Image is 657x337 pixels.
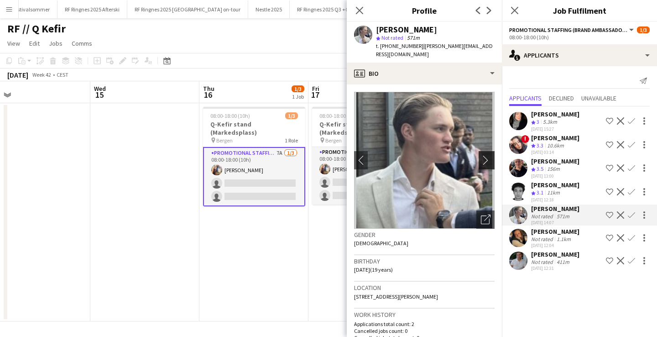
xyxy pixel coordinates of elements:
a: View [4,37,24,49]
span: 1/3 [292,85,304,92]
div: 571m [555,213,571,220]
span: Edit [29,39,40,47]
span: Jobs [49,39,63,47]
h3: Job Fulfilment [502,5,657,16]
div: [DATE] 12:04 [531,242,579,248]
h3: Gender [354,231,495,239]
div: 1.1km [555,236,573,242]
span: [STREET_ADDRESS][PERSON_NAME] [354,293,438,300]
span: 1/3 [637,26,650,33]
div: CEST [57,71,68,78]
div: Not rated [531,213,555,220]
div: [DATE] 13:00 [531,173,579,179]
span: Not rated [381,34,403,41]
h3: Q-Kefir stand (Markedsplass) [203,120,305,137]
p: Cancelled jobs count: 0 [354,327,495,334]
div: [PERSON_NAME] [531,110,579,118]
span: ! [521,135,529,143]
span: 08:00-18:00 (10h) [319,112,359,119]
span: 17 [311,90,319,100]
span: [DEMOGRAPHIC_DATA] [354,240,408,247]
span: Unavailable [581,95,616,101]
a: Comms [68,37,96,49]
span: t. [PHONE_NUMBER] [376,42,423,49]
p: Applications total count: 2 [354,321,495,327]
span: Declined [549,95,574,101]
app-job-card: 08:00-18:00 (10h)1/3Q-Kefir stand (Markedsplass) Bergen1 RolePromotional Staffing (Brand Ambassad... [312,107,414,205]
span: Bergen [216,137,233,144]
button: Promotional Staffing (Brand Ambassadors) [509,26,635,33]
div: [DATE] 12:31 [531,265,579,271]
span: 3 [537,118,539,125]
span: Applicants [509,95,542,101]
div: Applicants [502,44,657,66]
div: 411m [555,258,571,265]
a: Edit [26,37,43,49]
span: View [7,39,20,47]
span: 1/3 [285,112,298,119]
div: [PERSON_NAME] [531,181,579,189]
h3: Q-Kefir stand (Markedsplass) [312,120,414,137]
div: 11km [545,189,562,197]
span: 3.1 [537,189,543,196]
span: 1 Role [285,137,298,144]
a: Jobs [45,37,66,49]
button: RF Ringnes 2025 Afterski [57,0,127,18]
h3: Work history [354,311,495,319]
span: | [PERSON_NAME][EMAIL_ADDRESS][DOMAIN_NAME] [376,42,493,58]
span: Promotional Staffing (Brand Ambassadors) [509,26,628,33]
div: Open photos pop-in [476,211,495,229]
button: Nestle 2025 [248,0,290,18]
span: Bergen [325,137,342,144]
div: 08:00-18:00 (10h) [509,34,650,41]
div: [PERSON_NAME] [531,227,579,236]
h1: RF // Q Kefir [7,22,66,36]
span: 08:00-18:00 (10h) [210,112,250,119]
div: [PERSON_NAME] [531,250,579,258]
div: [PERSON_NAME] [531,134,579,142]
span: Fri [312,84,319,93]
h3: Profile [347,5,502,16]
span: 3.3 [537,142,543,149]
span: 3.5 [537,165,543,172]
span: 15 [93,90,106,100]
div: [DATE] 03:14 [531,149,579,155]
div: [DATE] 15:27 [531,126,579,132]
div: [PERSON_NAME] [531,205,579,213]
app-card-role: Promotional Staffing (Brand Ambassadors)6A1/308:00-18:00 (10h)[PERSON_NAME] [312,147,414,205]
button: RF Ringnes 2025 Q3 +Q4 [290,0,360,18]
div: [DATE] 12:18 [531,197,579,203]
span: Week 42 [30,71,53,78]
div: Not rated [531,258,555,265]
div: 5.3km [541,118,559,126]
span: 571m [405,34,422,41]
div: 1 Job [292,93,304,100]
app-card-role: Promotional Staffing (Brand Ambassadors)7A1/308:00-18:00 (10h)[PERSON_NAME] [203,147,305,206]
app-job-card: 08:00-18:00 (10h)1/3Q-Kefir stand (Markedsplass) Bergen1 RolePromotional Staffing (Brand Ambassad... [203,107,305,206]
button: RF Ringnes 2025 [GEOGRAPHIC_DATA] on-tour [127,0,248,18]
div: [PERSON_NAME] [376,26,437,34]
div: [DATE] [7,70,28,79]
div: [PERSON_NAME] [531,157,579,165]
div: 156m [545,165,562,173]
span: Wed [94,84,106,93]
h3: Birthday [354,257,495,265]
span: 16 [202,90,214,100]
div: Bio [347,63,502,84]
div: Not rated [531,236,555,242]
div: [DATE] 14:07 [531,220,579,226]
img: Crew avatar or photo [354,92,495,229]
span: Comms [72,39,92,47]
span: Thu [203,84,214,93]
h3: Location [354,284,495,292]
span: [DATE] (19 years) [354,266,393,273]
div: 10.6km [545,142,566,150]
